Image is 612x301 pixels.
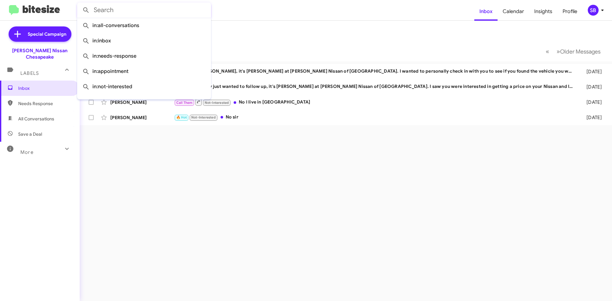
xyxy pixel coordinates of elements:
[474,2,498,21] a: Inbox
[174,98,576,106] div: No I live in [GEOGRAPHIC_DATA]
[191,115,216,119] span: Not-Interested
[205,101,229,105] span: Not-Interested
[553,45,604,58] button: Next
[18,116,54,122] span: All Conversations
[82,94,206,110] span: in:sold-verified
[560,48,601,55] span: Older Messages
[82,79,206,94] span: in:not-interested
[176,115,187,119] span: 🔥 Hot
[20,149,33,155] span: More
[82,18,206,33] span: in:all-conversations
[576,99,607,105] div: [DATE]
[110,114,174,121] div: [PERSON_NAME]
[529,2,557,21] a: Insights
[557,47,560,55] span: »
[576,114,607,121] div: [DATE]
[77,3,211,18] input: Search
[546,47,549,55] span: «
[110,99,174,105] div: [PERSON_NAME]
[576,68,607,75] div: [DATE]
[18,85,72,91] span: Inbox
[82,64,206,79] span: in:appointment
[174,114,576,121] div: No sir
[28,31,66,37] span: Special Campaign
[18,131,42,137] span: Save a Deal
[498,2,529,21] a: Calendar
[557,2,582,21] a: Profile
[174,83,576,90] div: Hi Missy just wanted to follow up, it's [PERSON_NAME] at [PERSON_NAME] Nissan of [GEOGRAPHIC_DATA...
[174,68,576,75] div: Hi [PERSON_NAME], it's [PERSON_NAME] at [PERSON_NAME] Nissan of [GEOGRAPHIC_DATA]. I wanted to pe...
[18,100,72,107] span: Needs Response
[542,45,553,58] button: Previous
[9,26,71,42] a: Special Campaign
[576,84,607,90] div: [DATE]
[542,45,604,58] nav: Page navigation example
[582,5,605,16] button: SB
[20,70,39,76] span: Labels
[82,33,206,48] span: in:inbox
[176,101,193,105] span: Call Them
[588,5,599,16] div: SB
[82,48,206,64] span: in:needs-response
